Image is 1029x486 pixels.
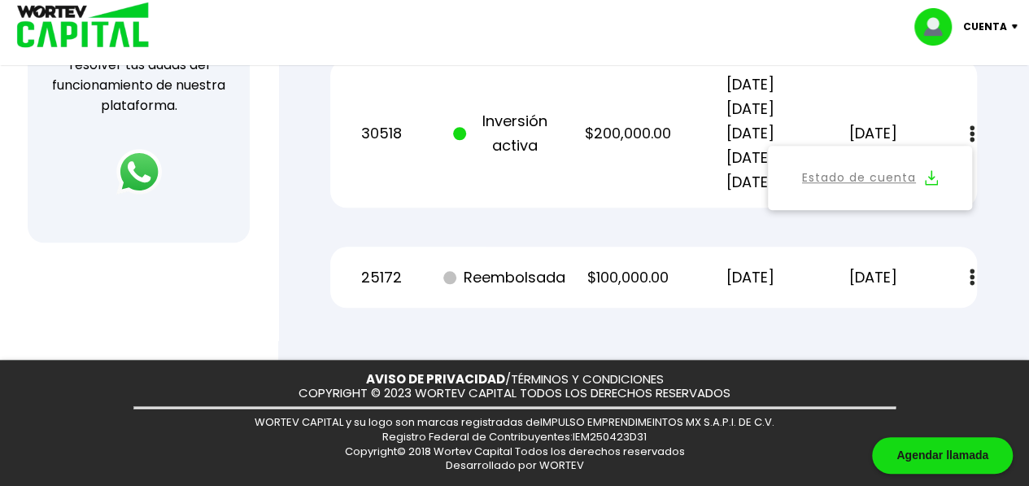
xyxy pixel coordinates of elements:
[576,121,679,146] p: $200,000.00
[446,458,584,473] span: Desarrollado por WORTEV
[330,121,434,146] p: 30518
[699,72,802,195] p: [DATE] [DATE] [DATE] [DATE] [DATE]
[255,414,774,430] span: WORTEV CAPITAL y su logo son marcas registradas de IMPULSO EMPRENDIMEINTOS MX S.A.P.I. DE C.V.
[299,387,730,401] p: COPYRIGHT © 2023 WORTEV CAPITAL TODOS LOS DERECHOS RESERVADOS
[1007,24,1029,29] img: icon-down
[366,373,664,387] p: /
[963,15,1007,39] p: Cuenta
[345,444,685,459] span: Copyright© 2018 Wortev Capital Todos los derechos reservados
[822,121,925,146] p: [DATE]
[116,149,162,195] img: logos_whatsapp-icon.242b2217.svg
[699,265,802,290] p: [DATE]
[511,370,664,387] a: TÉRMINOS Y CONDICIONES
[576,265,679,290] p: $100,000.00
[453,109,556,158] p: Inversión activa
[822,265,925,290] p: [DATE]
[778,155,962,200] button: Estado de cuenta
[366,370,505,387] a: AVISO DE PRIVACIDAD
[382,429,647,444] span: Registro Federal de Contribuyentes: IEM250423D31
[872,437,1013,474] div: Agendar llamada
[330,265,434,290] p: 25172
[453,265,556,290] p: Reembolsada
[802,168,916,188] a: Estado de cuenta
[914,8,963,46] img: profile-image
